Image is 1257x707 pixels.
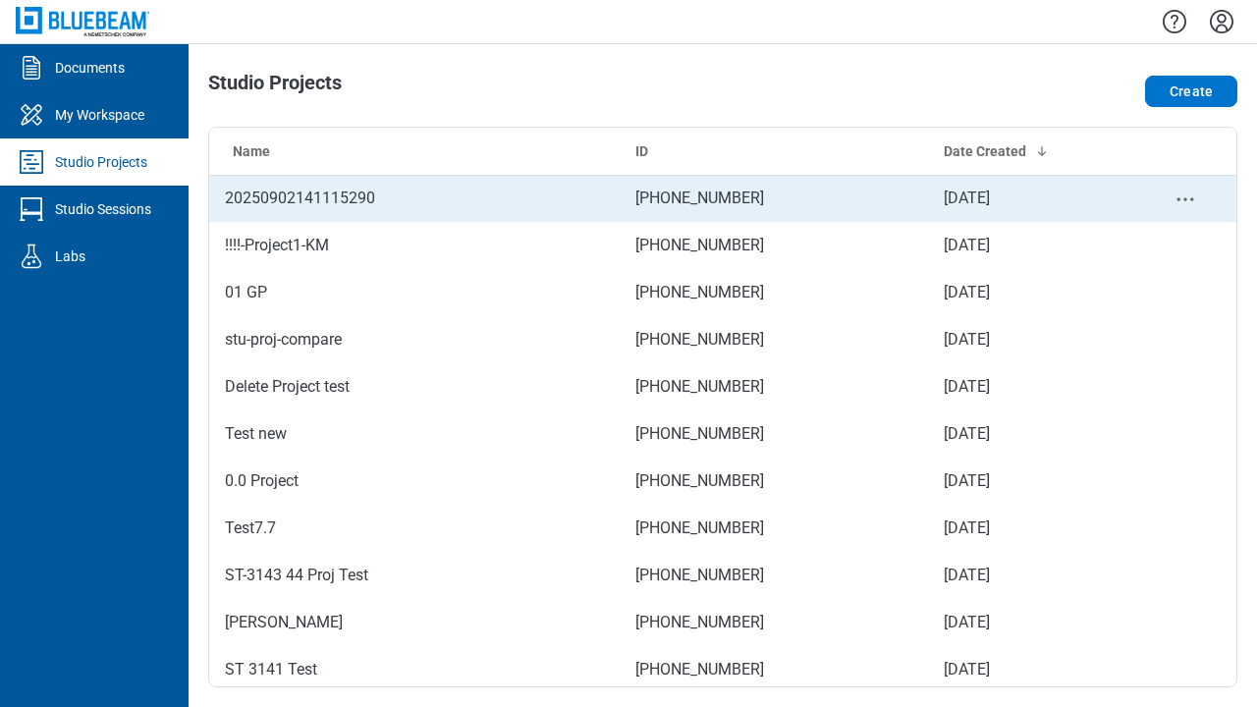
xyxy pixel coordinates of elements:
[928,458,1133,505] td: [DATE]
[209,410,620,458] td: Test new
[620,599,928,646] td: [PHONE_NUMBER]
[928,316,1133,363] td: [DATE]
[16,52,47,83] svg: Documents
[928,599,1133,646] td: [DATE]
[16,7,149,35] img: Bluebeam, Inc.
[55,105,144,125] div: My Workspace
[620,458,928,505] td: [PHONE_NUMBER]
[209,599,620,646] td: [PERSON_NAME]
[620,363,928,410] td: [PHONE_NUMBER]
[16,99,47,131] svg: My Workspace
[620,269,928,316] td: [PHONE_NUMBER]
[16,241,47,272] svg: Labs
[620,646,928,693] td: [PHONE_NUMBER]
[16,193,47,225] svg: Studio Sessions
[209,175,620,222] td: 20250902141115290
[620,410,928,458] td: [PHONE_NUMBER]
[1206,5,1237,38] button: Settings
[928,505,1133,552] td: [DATE]
[620,316,928,363] td: [PHONE_NUMBER]
[209,505,620,552] td: Test7.7
[620,222,928,269] td: [PHONE_NUMBER]
[928,410,1133,458] td: [DATE]
[635,141,912,161] div: ID
[208,72,342,103] h1: Studio Projects
[209,552,620,599] td: ST-3143 44 Proj Test
[1145,76,1237,107] button: Create
[928,269,1133,316] td: [DATE]
[55,58,125,78] div: Documents
[620,175,928,222] td: [PHONE_NUMBER]
[55,152,147,172] div: Studio Projects
[944,141,1118,161] div: Date Created
[209,222,620,269] td: !!!!-Project1-KM
[209,269,620,316] td: 01 GP
[209,316,620,363] td: stu-proj-compare
[209,646,620,693] td: ST 3141 Test
[620,552,928,599] td: [PHONE_NUMBER]
[16,146,47,178] svg: Studio Projects
[928,363,1133,410] td: [DATE]
[928,175,1133,222] td: [DATE]
[620,505,928,552] td: [PHONE_NUMBER]
[928,552,1133,599] td: [DATE]
[233,141,604,161] div: Name
[928,222,1133,269] td: [DATE]
[209,458,620,505] td: 0.0 Project
[55,199,151,219] div: Studio Sessions
[209,363,620,410] td: Delete Project test
[55,246,85,266] div: Labs
[1174,188,1197,211] button: project-actions-menu
[928,646,1133,693] td: [DATE]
